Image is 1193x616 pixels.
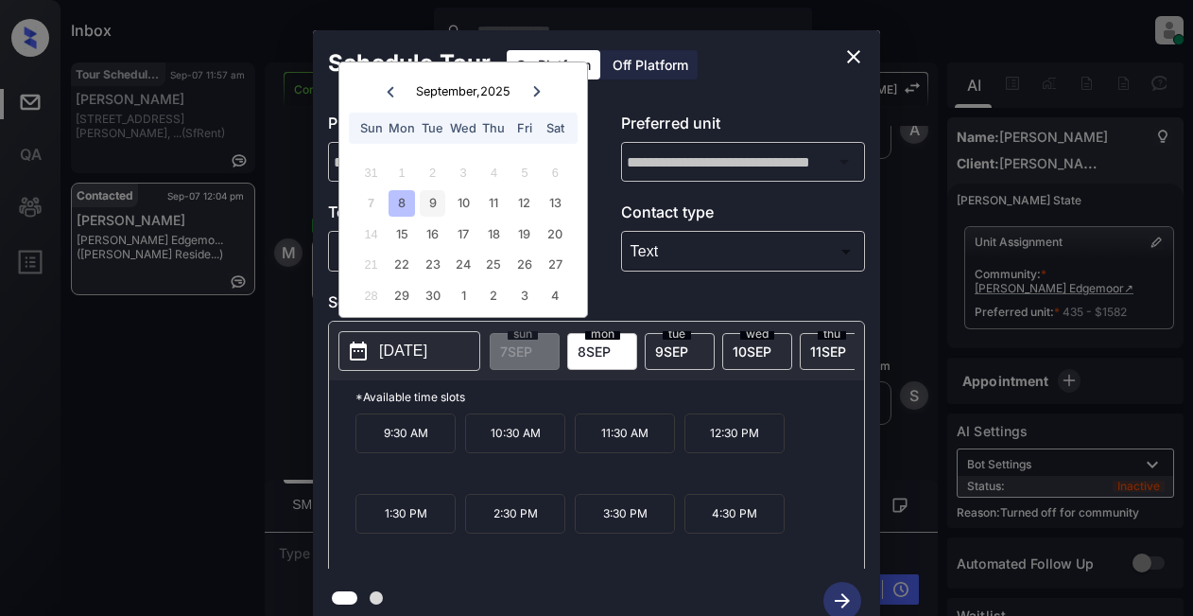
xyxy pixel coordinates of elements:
div: On Platform [507,50,600,79]
div: Sun [358,115,384,141]
p: 1:30 PM [355,494,456,534]
div: Choose Saturday, September 13th, 2025 [543,190,568,216]
div: Not available Friday, September 5th, 2025 [511,160,537,185]
div: Text [626,236,861,267]
p: 2:30 PM [465,494,565,534]
p: *Available time slots [355,380,864,414]
div: Choose Thursday, September 11th, 2025 [481,190,507,216]
div: Choose Monday, September 22nd, 2025 [389,252,414,277]
span: 10 SEP [733,343,771,360]
div: Fri [511,115,537,141]
p: Preferred unit [621,112,866,142]
div: Choose Tuesday, September 23rd, 2025 [420,252,445,277]
div: Not available Sunday, September 7th, 2025 [358,190,384,216]
p: 10:30 AM [465,414,565,453]
div: Choose Friday, September 12th, 2025 [511,190,537,216]
div: Not available Monday, September 1st, 2025 [389,160,414,185]
div: Choose Monday, September 29th, 2025 [389,283,414,308]
div: Choose Monday, September 8th, 2025 [389,190,414,216]
div: Not available Thursday, September 4th, 2025 [481,160,507,185]
span: thu [818,328,846,340]
div: Not available Wednesday, September 3rd, 2025 [450,160,475,185]
h2: Schedule Tour [313,30,506,97]
div: Mon [389,115,414,141]
div: Choose Saturday, September 27th, 2025 [543,252,568,277]
div: Not available Sunday, September 14th, 2025 [358,221,384,247]
div: Not available Sunday, August 31st, 2025 [358,160,384,185]
div: Choose Tuesday, September 9th, 2025 [420,190,445,216]
div: Choose Tuesday, September 30th, 2025 [420,283,445,308]
div: Thu [481,115,507,141]
div: September , 2025 [416,84,510,98]
div: Choose Thursday, September 18th, 2025 [481,221,507,247]
div: month 2025-09 [345,157,580,310]
p: 4:30 PM [684,494,785,534]
div: Choose Monday, September 15th, 2025 [389,221,414,247]
div: Choose Tuesday, September 16th, 2025 [420,221,445,247]
p: 9:30 AM [355,414,456,453]
div: Wed [450,115,475,141]
p: 3:30 PM [575,494,675,534]
div: date-select [800,333,870,370]
div: date-select [567,333,637,370]
span: tue [663,328,691,340]
span: 9 SEP [655,343,688,360]
span: wed [740,328,774,340]
div: Choose Thursday, October 2nd, 2025 [481,283,507,308]
div: In Person [333,236,568,267]
div: date-select [722,333,792,370]
button: [DATE] [338,331,480,371]
div: Not available Sunday, September 21st, 2025 [358,252,384,277]
p: Tour type [328,201,573,231]
div: Choose Friday, September 26th, 2025 [511,252,537,277]
div: Choose Wednesday, September 24th, 2025 [450,252,475,277]
p: 12:30 PM [684,414,785,453]
button: close [835,38,873,76]
div: Not available Sunday, September 28th, 2025 [358,283,384,308]
div: Choose Friday, September 19th, 2025 [511,221,537,247]
div: date-select [645,333,715,370]
p: Preferred community [328,112,573,142]
div: Choose Wednesday, September 17th, 2025 [450,221,475,247]
div: Choose Saturday, September 20th, 2025 [543,221,568,247]
p: Contact type [621,201,866,231]
div: Not available Saturday, September 6th, 2025 [543,160,568,185]
p: 11:30 AM [575,414,675,453]
span: mon [585,328,620,340]
div: Choose Wednesday, October 1st, 2025 [450,283,475,308]
div: Choose Saturday, October 4th, 2025 [543,283,568,308]
div: Sat [543,115,568,141]
div: Not available Tuesday, September 2nd, 2025 [420,160,445,185]
span: 11 SEP [810,343,846,360]
span: 8 SEP [578,343,611,360]
p: [DATE] [379,340,427,362]
div: Tue [420,115,445,141]
div: Off Platform [603,50,698,79]
p: Select slot [328,290,865,321]
div: Choose Wednesday, September 10th, 2025 [450,190,475,216]
div: Choose Friday, October 3rd, 2025 [511,283,537,308]
div: Choose Thursday, September 25th, 2025 [481,252,507,277]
